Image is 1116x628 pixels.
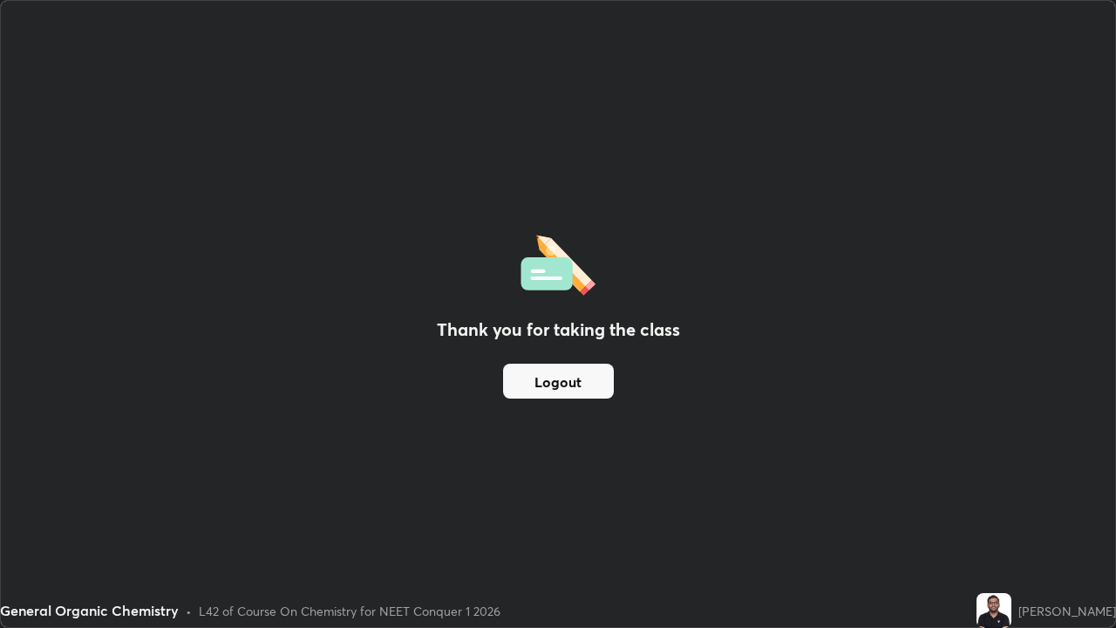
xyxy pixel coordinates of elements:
img: offlineFeedback.1438e8b3.svg [521,229,595,296]
div: [PERSON_NAME] [1018,602,1116,620]
div: • [186,602,192,620]
div: L42 of Course On Chemistry for NEET Conquer 1 2026 [199,602,500,620]
h2: Thank you for taking the class [437,317,680,343]
button: Logout [503,364,614,399]
img: f6c41efb327145258bfc596793d6e4cc.jpg [976,593,1011,628]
